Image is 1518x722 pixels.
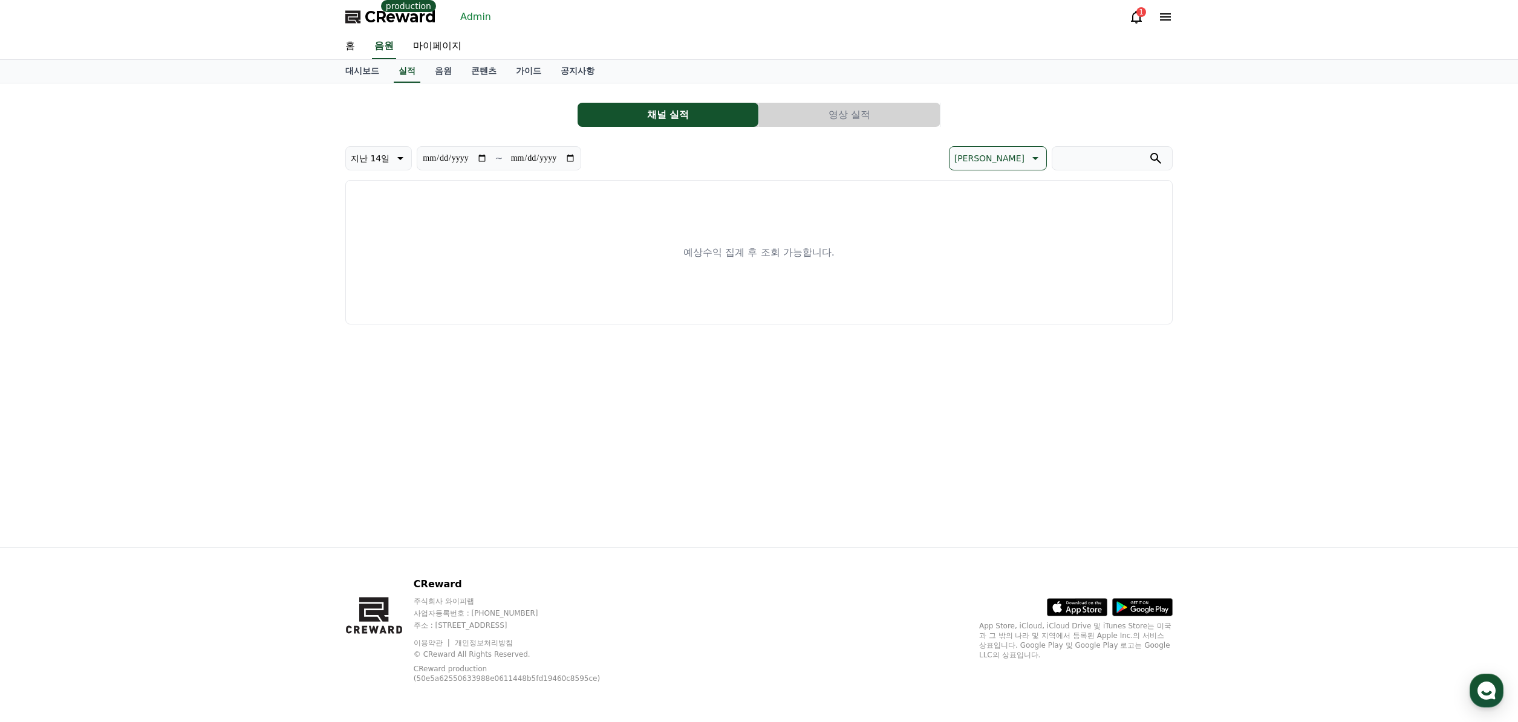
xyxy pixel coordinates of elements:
a: CReward [345,7,436,27]
button: 지난 14일 [345,146,412,170]
a: 이용약관 [414,639,452,647]
button: 채널 실적 [578,103,758,127]
p: 주소 : [STREET_ADDRESS] [414,620,626,630]
a: 공지사항 [551,60,604,83]
p: 예상수익 집계 후 조회 가능합니다. [683,245,834,260]
a: 가이드 [506,60,551,83]
p: App Store, iCloud, iCloud Drive 및 iTunes Store는 미국과 그 밖의 나라 및 지역에서 등록된 Apple Inc.의 서비스 상표입니다. Goo... [979,621,1173,660]
span: CReward [365,7,436,27]
a: 홈 [336,34,365,59]
a: 대시보드 [336,60,389,83]
p: 지난 14일 [351,150,389,167]
button: 영상 실적 [759,103,940,127]
a: 개인정보처리방침 [455,639,513,647]
a: 음원 [372,34,396,59]
p: CReward production (50e5a62550633988e0611448b5fd19460c8595ce) [414,664,607,683]
p: ~ [495,151,503,166]
p: 주식회사 와이피랩 [414,596,626,606]
p: 사업자등록번호 : [PHONE_NUMBER] [414,608,626,618]
a: Admin [455,7,496,27]
a: 마이페이지 [403,34,471,59]
p: © CReward All Rights Reserved. [414,649,626,659]
a: 실적 [394,60,420,83]
button: [PERSON_NAME] [949,146,1047,170]
p: [PERSON_NAME] [954,150,1024,167]
a: 음원 [425,60,461,83]
a: 콘텐츠 [461,60,506,83]
p: CReward [414,577,626,591]
a: 채널 실적 [578,103,759,127]
div: 1 [1136,7,1146,17]
a: 1 [1129,10,1144,24]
